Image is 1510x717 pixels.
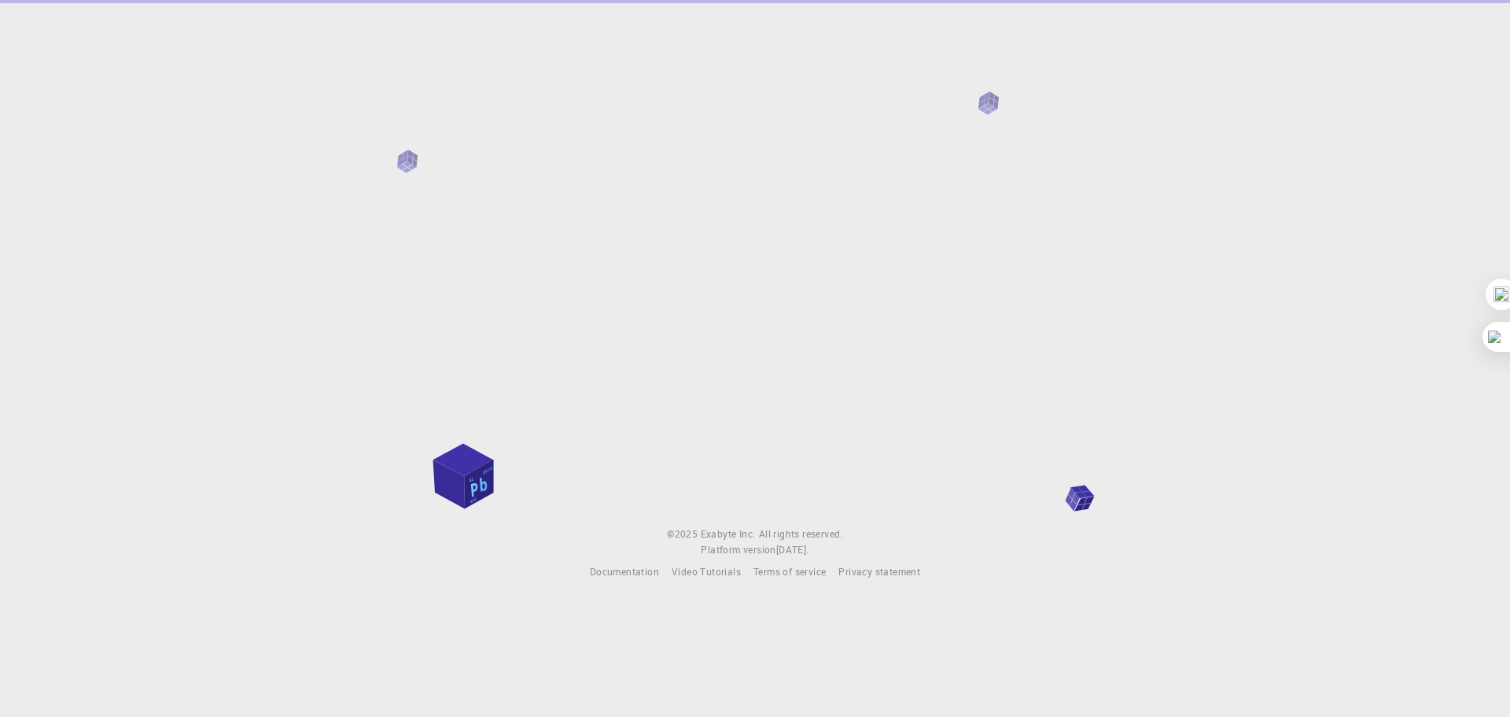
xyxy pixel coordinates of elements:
[759,527,843,542] span: All rights reserved.
[672,565,741,578] span: Video Tutorials
[838,565,920,578] span: Privacy statement
[672,564,741,580] a: Video Tutorials
[701,527,756,540] span: Exabyte Inc.
[701,542,775,558] span: Platform version
[590,565,659,578] span: Documentation
[667,527,700,542] span: © 2025
[776,543,809,556] span: [DATE] .
[838,564,920,580] a: Privacy statement
[776,542,809,558] a: [DATE].
[701,527,756,542] a: Exabyte Inc.
[590,564,659,580] a: Documentation
[753,565,826,578] span: Terms of service
[753,564,826,580] a: Terms of service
